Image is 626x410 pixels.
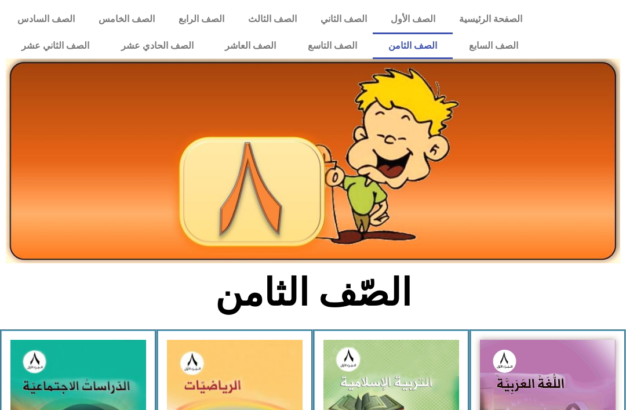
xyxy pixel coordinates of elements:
[6,32,105,59] a: الصف الثاني عشر
[453,32,534,59] a: الصف السابع
[122,270,505,315] h2: الصّف الثامن
[105,32,209,59] a: الصف الحادي عشر
[87,6,167,32] a: الصف الخامس
[373,32,453,59] a: الصف الثامن
[236,6,309,32] a: الصف الثالث
[292,32,373,59] a: الصف التاسع
[447,6,534,32] a: الصفحة الرئيسية
[6,6,87,32] a: الصف السادس
[167,6,236,32] a: الصف الرابع
[308,6,378,32] a: الصف الثاني
[209,32,292,59] a: الصف العاشر
[378,6,447,32] a: الصف الأول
